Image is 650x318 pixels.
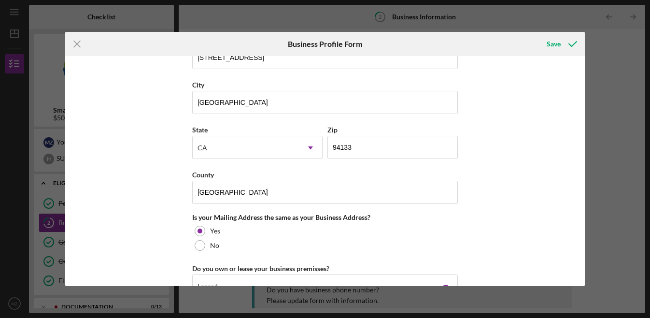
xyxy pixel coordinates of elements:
div: Leased [198,283,218,290]
h6: Business Profile Form [288,40,362,48]
label: No [210,242,219,249]
label: Yes [210,227,220,235]
label: County [192,171,214,179]
label: City [192,81,204,89]
div: Is your Mailing Address the same as your Business Address? [192,214,458,221]
div: CA [198,144,207,152]
div: Save [547,34,561,54]
button: Save [537,34,585,54]
label: Zip [327,126,338,134]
